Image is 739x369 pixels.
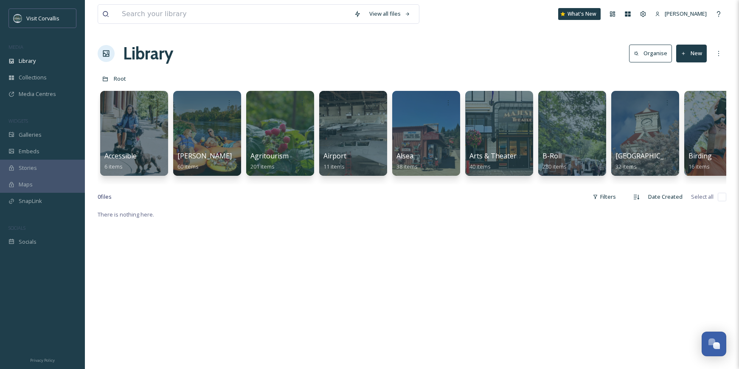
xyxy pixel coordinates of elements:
[688,151,712,161] span: Birding
[8,118,28,124] span: WIDGETS
[19,238,37,246] span: Socials
[615,163,637,170] span: 32 items
[30,355,55,365] a: Privacy Policy
[691,193,714,201] span: Select all
[19,197,42,205] span: SnapLink
[19,180,33,189] span: Maps
[177,152,232,170] a: [PERSON_NAME]60 items
[19,57,36,65] span: Library
[396,151,413,161] span: Alsea
[644,189,687,205] div: Date Created
[542,163,567,170] span: 280 items
[8,225,25,231] span: SOCIALS
[19,147,39,155] span: Embeds
[469,152,517,170] a: Arts & Theater40 items
[177,163,199,170] span: 60 items
[114,75,126,82] span: Root
[98,211,154,218] span: There is nothing here.
[396,163,418,170] span: 38 items
[19,164,37,172] span: Stories
[542,151,562,161] span: B-Roll
[30,358,55,363] span: Privacy Policy
[19,131,42,139] span: Galleries
[702,332,726,356] button: Open Chat
[365,6,415,22] a: View all files
[250,163,275,170] span: 201 items
[104,151,137,161] span: Accessible
[651,6,711,22] a: [PERSON_NAME]
[19,90,56,98] span: Media Centres
[104,163,123,170] span: 6 items
[250,152,289,170] a: Agritourism201 items
[615,151,684,161] span: [GEOGRAPHIC_DATA]
[114,73,126,84] a: Root
[8,44,23,50] span: MEDIA
[688,152,712,170] a: Birding16 items
[688,163,710,170] span: 16 items
[19,73,47,82] span: Collections
[588,189,620,205] div: Filters
[542,152,567,170] a: B-Roll280 items
[323,152,346,170] a: Airport11 items
[177,151,232,161] span: [PERSON_NAME]
[323,163,345,170] span: 11 items
[558,8,601,20] a: What's New
[469,163,491,170] span: 40 items
[629,45,672,62] button: Organise
[14,14,22,23] img: visit-corvallis-badge-dark-blue-orange%281%29.png
[250,151,289,161] span: Agritourism
[123,41,173,66] a: Library
[676,45,707,62] button: New
[118,5,350,23] input: Search your library
[469,151,517,161] span: Arts & Theater
[26,14,59,22] span: Visit Corvallis
[615,152,684,170] a: [GEOGRAPHIC_DATA]32 items
[323,151,346,161] span: Airport
[396,152,418,170] a: Alsea38 items
[104,152,137,170] a: Accessible6 items
[665,10,707,17] span: [PERSON_NAME]
[98,193,112,201] span: 0 file s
